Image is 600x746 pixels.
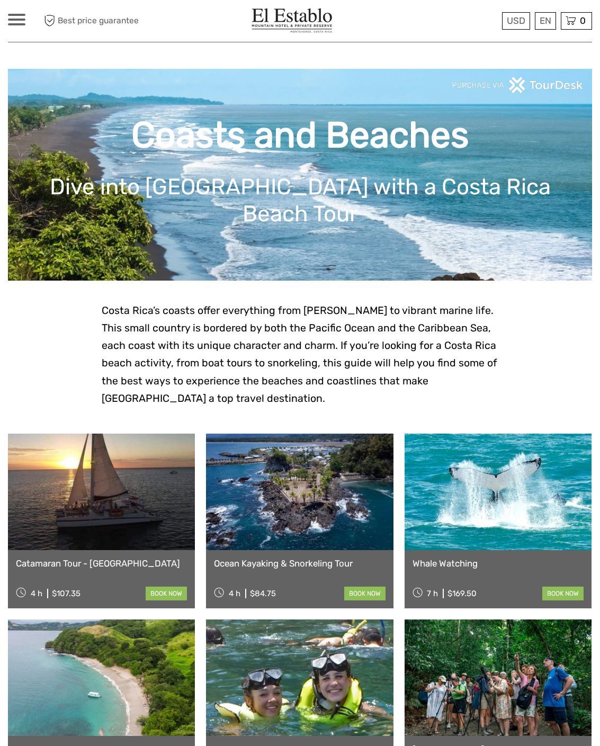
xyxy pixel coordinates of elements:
[507,15,525,26] span: USD
[250,589,276,598] div: $84.75
[427,589,438,598] span: 7 h
[31,589,42,598] span: 4 h
[535,12,556,30] div: EN
[41,12,154,30] span: Best price guarantee
[24,174,576,227] h1: Dive into [GEOGRAPHIC_DATA] with a Costa Rica Beach Tour
[578,15,587,26] span: 0
[452,77,584,93] img: PurchaseViaTourDeskwhite.png
[146,587,187,600] a: book now
[413,558,584,569] a: Whale Watching
[102,304,497,405] span: Costa Rica’s coasts offer everything from [PERSON_NAME] to vibrant marine life. This small countr...
[252,8,333,34] img: El Establo Mountain Hotel
[447,589,477,598] div: $169.50
[214,558,385,569] a: Ocean Kayaking & Snorkeling Tour
[542,587,584,600] a: book now
[16,558,187,569] a: Catamaran Tour - [GEOGRAPHIC_DATA]
[52,589,80,598] div: $107.35
[24,114,576,157] h1: Coasts and Beaches
[229,589,240,598] span: 4 h
[344,587,386,600] a: book now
